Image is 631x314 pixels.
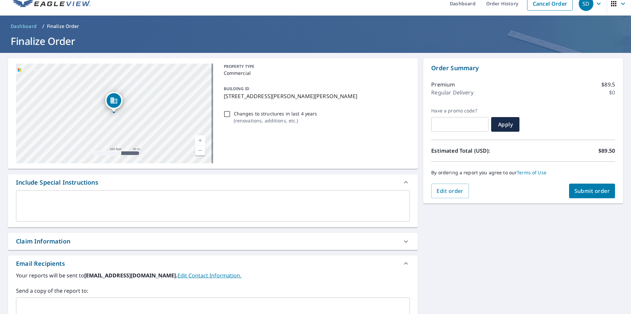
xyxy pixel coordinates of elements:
p: $0 [609,88,615,96]
p: PROPERTY TYPE [224,64,408,70]
span: Dashboard [11,23,37,30]
p: Commercial [224,70,408,77]
a: Dashboard [8,21,40,32]
span: Submit order [574,187,610,195]
a: Current Level 17, Zoom Out [195,145,205,155]
p: Premium [431,80,455,88]
p: $89.50 [598,147,615,155]
span: Edit order [437,187,464,195]
p: BUILDING ID [224,86,249,91]
h1: Finalize Order [8,34,623,48]
p: ( renovations, additions, etc. ) [234,117,317,124]
p: $89.5 [601,80,615,88]
p: Changes to structures in last 4 years [234,110,317,117]
p: By ordering a report you agree to our [431,170,615,176]
nav: breadcrumb [8,21,623,32]
label: Have a promo code? [431,108,488,114]
div: Dropped pin, building 1, Commercial property, 2416 Alexandria Pike Anderson, IN 46012 [105,92,123,112]
button: Edit order [431,184,469,198]
p: Estimated Total (USD): [431,147,523,155]
li: / [42,22,44,30]
div: Email Recipients [8,255,418,271]
b: [EMAIL_ADDRESS][DOMAIN_NAME]. [84,272,177,279]
div: Claim Information [16,237,70,246]
p: [STREET_ADDRESS][PERSON_NAME][PERSON_NAME] [224,92,408,100]
div: Claim Information [8,233,418,250]
a: Terms of Use [517,169,546,176]
p: Regular Delivery [431,88,473,96]
div: Include Special Instructions [16,178,98,187]
button: Submit order [569,184,615,198]
label: Your reports will be sent to [16,271,410,279]
div: Include Special Instructions [8,174,418,190]
a: EditContactInfo [177,272,241,279]
span: Apply [496,121,514,128]
button: Apply [491,117,519,132]
a: Current Level 17, Zoom In [195,135,205,145]
p: Finalize Order [47,23,79,30]
p: Order Summary [431,64,615,73]
label: Send a copy of the report to: [16,287,410,295]
div: Email Recipients [16,259,65,268]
